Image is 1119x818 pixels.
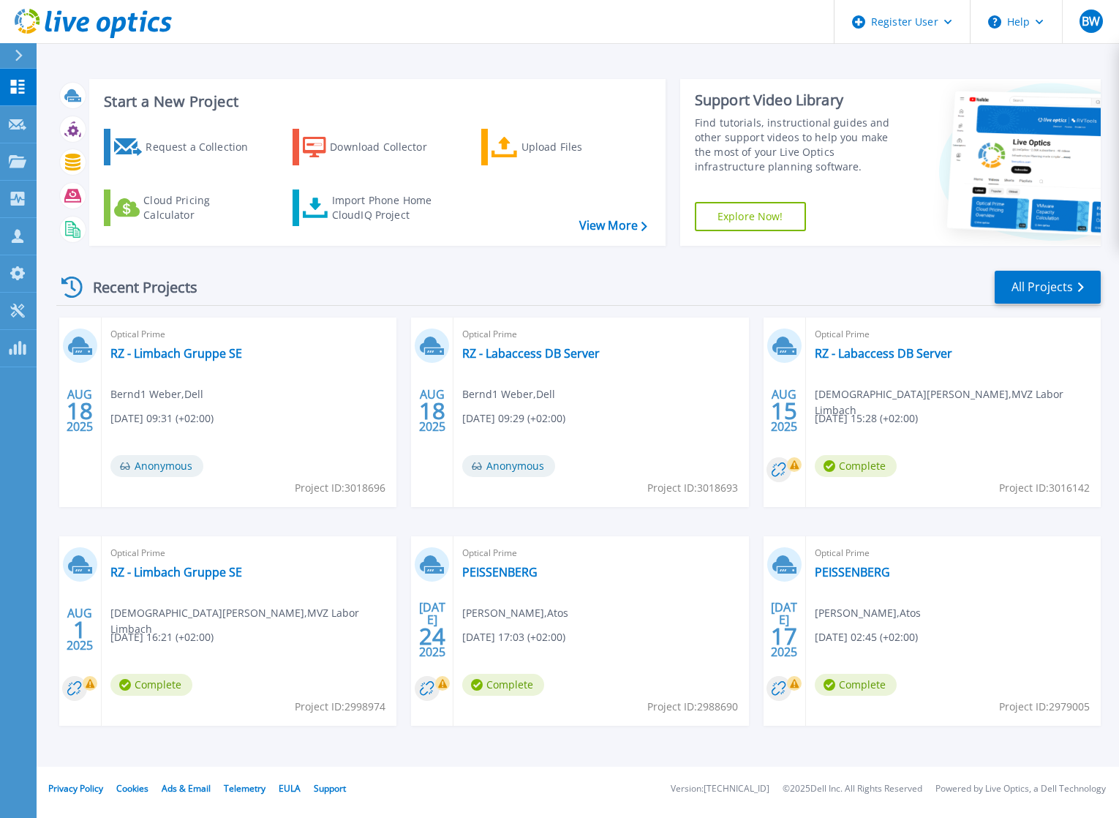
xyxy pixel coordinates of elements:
[462,545,739,561] span: Optical Prime
[1082,15,1100,27] span: BW
[995,271,1101,304] a: All Projects
[418,384,446,438] div: AUG 2025
[815,629,918,645] span: [DATE] 02:45 (+02:00)
[815,545,1092,561] span: Optical Prime
[462,326,739,342] span: Optical Prime
[110,386,203,402] span: Bernd1 Weber , Dell
[110,629,214,645] span: [DATE] 16:21 (+02:00)
[330,132,447,162] div: Download Collector
[104,129,267,165] a: Request a Collection
[695,202,806,231] a: Explore Now!
[815,605,921,621] span: [PERSON_NAME] , Atos
[783,784,922,794] li: © 2025 Dell Inc. All Rights Reserved
[419,630,445,642] span: 24
[110,346,242,361] a: RZ - Limbach Gruppe SE
[771,630,797,642] span: 17
[770,384,798,438] div: AUG 2025
[56,269,217,305] div: Recent Projects
[110,326,388,342] span: Optical Prime
[815,326,1092,342] span: Optical Prime
[462,410,565,427] span: [DATE] 09:29 (+02:00)
[579,219,647,233] a: View More
[815,410,918,427] span: [DATE] 15:28 (+02:00)
[462,455,555,477] span: Anonymous
[66,384,94,438] div: AUG 2025
[481,129,644,165] a: Upload Files
[815,674,897,696] span: Complete
[162,782,211,795] a: Ads & Email
[815,455,897,477] span: Complete
[279,782,301,795] a: EULA
[67,405,93,417] span: 18
[418,603,446,656] div: [DATE] 2025
[935,784,1106,794] li: Powered by Live Optics, a Dell Technology
[462,346,600,361] a: RZ - Labaccess DB Server
[116,782,148,795] a: Cookies
[314,782,346,795] a: Support
[521,132,638,162] div: Upload Files
[110,674,192,696] span: Complete
[224,782,265,795] a: Telemetry
[462,629,565,645] span: [DATE] 17:03 (+02:00)
[104,190,267,226] a: Cloud Pricing Calculator
[110,455,203,477] span: Anonymous
[110,545,388,561] span: Optical Prime
[146,132,263,162] div: Request a Collection
[647,480,738,496] span: Project ID: 3018693
[462,565,538,579] a: PEISSENBERG
[66,603,94,656] div: AUG 2025
[771,405,797,417] span: 15
[462,605,568,621] span: [PERSON_NAME] , Atos
[73,623,86,636] span: 1
[419,405,445,417] span: 18
[999,699,1090,715] span: Project ID: 2979005
[143,193,260,222] div: Cloud Pricing Calculator
[815,565,890,579] a: PEISSENBERG
[295,699,385,715] span: Project ID: 2998974
[332,193,446,222] div: Import Phone Home CloudIQ Project
[815,386,1101,419] span: [DEMOGRAPHIC_DATA][PERSON_NAME] , MVZ Labor Limbach
[462,386,555,402] span: Bernd1 Weber , Dell
[647,699,738,715] span: Project ID: 2988690
[110,410,214,427] span: [DATE] 09:31 (+02:00)
[770,603,798,656] div: [DATE] 2025
[293,129,456,165] a: Download Collector
[110,565,242,579] a: RZ - Limbach Gruppe SE
[815,346,952,361] a: RZ - Labaccess DB Server
[295,480,385,496] span: Project ID: 3018696
[671,784,769,794] li: Version: [TECHNICAL_ID]
[695,116,906,174] div: Find tutorials, instructional guides and other support videos to help you make the most of your L...
[695,91,906,110] div: Support Video Library
[462,674,544,696] span: Complete
[999,480,1090,496] span: Project ID: 3016142
[104,94,647,110] h3: Start a New Project
[48,782,103,795] a: Privacy Policy
[110,605,396,637] span: [DEMOGRAPHIC_DATA][PERSON_NAME] , MVZ Labor Limbach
